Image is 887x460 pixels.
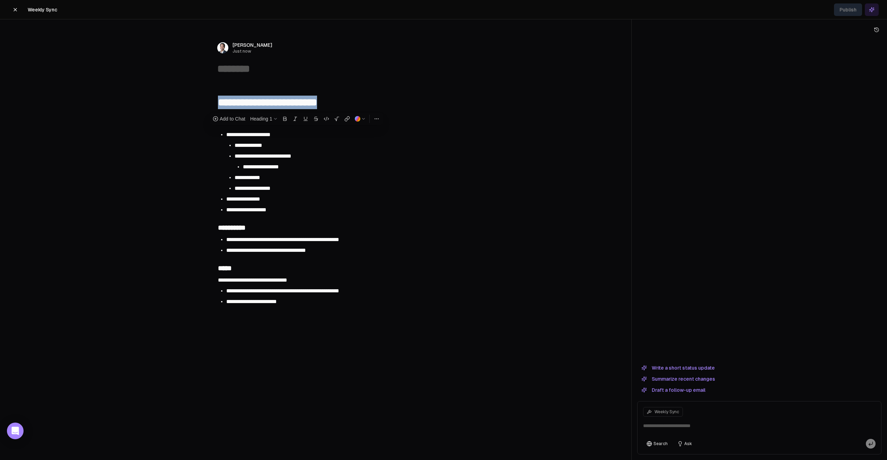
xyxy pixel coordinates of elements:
[643,439,671,449] button: Search
[637,375,719,383] button: Summarize recent changes
[232,48,272,54] span: Just now
[637,364,719,372] button: Write a short status update
[220,115,245,122] span: Add to Chat
[250,115,272,122] div: Heading 1
[637,386,710,394] button: Draft a follow-up email
[217,42,228,53] img: _image
[674,439,695,449] button: Ask
[28,6,57,13] span: Weekly Sync
[655,409,679,415] span: Weekly Sync
[211,114,247,124] button: Add to Chat
[7,423,24,439] div: Open Intercom Messenger
[232,42,272,48] span: [PERSON_NAME]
